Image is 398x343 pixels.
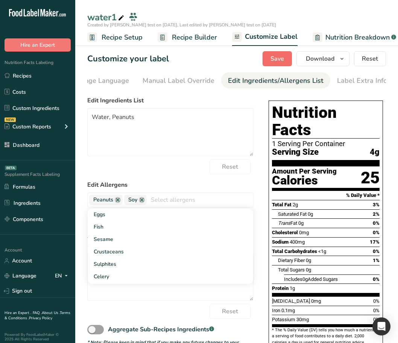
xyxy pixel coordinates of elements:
[370,239,380,245] span: 17%
[293,202,298,207] span: 2g
[370,148,380,157] span: 4g
[29,316,52,321] a: Privacy Policy
[88,245,253,258] a: Crustaceans
[272,175,337,186] div: Calories
[102,32,143,43] span: Recipe Setup
[296,317,309,322] span: 30mg
[87,29,143,46] a: Recipe Setup
[373,308,380,313] span: 0%
[272,248,317,254] span: Total Carbohydrates
[284,276,338,282] span: Includes Added Sugars
[325,32,390,43] span: Nutrition Breakdown
[143,76,214,86] div: Manual Label Override
[245,32,298,42] span: Customize Label
[311,298,321,304] span: 0mg
[87,96,254,105] label: Edit Ingredients List
[272,308,280,313] span: Iron
[88,258,253,270] a: Sulphites
[272,239,289,245] span: Sodium
[272,191,380,200] section: % Daily Value *
[42,310,60,316] a: About Us .
[147,194,253,206] input: Select allergens
[87,22,276,28] span: Created by [PERSON_NAME] test on [DATE], Last edited by [PERSON_NAME] test on [DATE]
[172,32,217,43] span: Recipe Builder
[88,283,253,295] a: Mustard
[222,307,238,316] span: Reset
[306,258,311,263] span: 0g
[302,276,308,282] span: 0g
[278,220,290,226] i: Trans
[228,76,324,86] div: Edit Ingredients/Allergens List
[128,196,137,204] span: Soy
[278,211,307,217] span: Saturated Fat
[313,29,396,46] a: Nutrition Breakdown
[87,11,126,24] div: water1
[210,159,251,174] button: Reset
[272,230,298,235] span: Cholesterol
[373,202,380,207] span: 3%
[290,239,305,245] span: 400mg
[5,310,70,321] a: Terms & Conditions .
[93,196,113,204] span: Peanuts
[88,208,253,221] a: Eggs
[373,317,380,322] span: 0%
[308,211,313,217] span: 0g
[361,168,380,188] div: 25
[272,104,380,139] h1: Nutrition Facts
[318,248,326,254] span: <1g
[158,29,217,46] a: Recipe Builder
[373,230,380,235] span: 0%
[5,269,36,282] a: Language
[272,148,319,157] span: Serving Size
[5,310,31,316] a: Hire an Expert .
[272,285,289,291] span: Protein
[210,304,251,319] button: Reset
[373,220,380,226] span: 0%
[281,308,295,313] span: 0.1mg
[87,232,254,250] label: Add Additional Allergen Statements (ex. May Contain Statements)
[55,271,71,280] div: EN
[272,202,292,207] span: Total Fat
[272,317,295,322] span: Potassium
[372,317,390,335] div: Open Intercom Messenger
[299,230,309,235] span: 0mg
[73,76,129,86] div: Change Language
[263,51,292,66] button: Save
[5,332,71,341] div: Powered By FoodLabelMaker © 2025 All Rights Reserved
[88,221,253,233] a: Fish
[272,168,337,175] div: Amount Per Serving
[373,298,380,304] span: 0%
[88,270,253,283] a: Celery
[298,220,304,226] span: 0g
[87,53,169,65] h1: Customize your label
[354,51,386,66] button: Reset
[5,166,17,170] div: BETA
[373,211,380,217] span: 2%
[296,51,349,66] button: Download
[278,220,297,226] span: Fat
[5,117,16,122] div: NEW
[270,54,284,63] span: Save
[306,267,311,273] span: 0g
[108,325,214,334] div: Aggregate Sub-Recipes Ingredients
[5,123,51,131] div: Custom Reports
[373,258,380,263] span: 1%
[362,54,378,63] span: Reset
[278,267,305,273] span: Total Sugars
[290,285,295,291] span: 1g
[373,248,380,254] span: 0%
[222,162,238,171] span: Reset
[373,276,380,282] span: 0%
[232,28,298,46] a: Customize Label
[88,233,253,245] a: Sesame
[5,38,71,52] button: Hire an Expert
[272,298,310,304] span: [MEDICAL_DATA]
[306,54,334,63] span: Download
[33,310,42,316] a: FAQ .
[278,258,305,263] span: Dietary Fiber
[337,76,387,86] div: Label Extra Info
[87,180,254,189] label: Edit Allergens
[272,140,380,148] div: 1 Serving Per Container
